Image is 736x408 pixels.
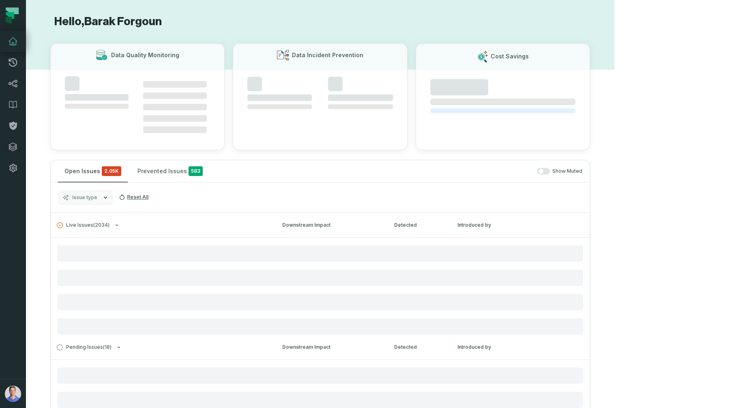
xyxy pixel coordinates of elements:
button: Cost Savings [416,43,590,150]
button: Data Incident Prevention [233,43,407,150]
div: Downstream Impact [282,344,380,351]
button: Live Issues(2034) [57,222,268,228]
div: Live Issues(2034) [51,237,590,335]
button: Data Quality Monitoring [50,43,225,150]
h1: Hello, Barak Forgoun [50,15,590,29]
button: Reset All [116,191,152,204]
span: critical issues and errors combined [102,166,121,176]
div: Detected [394,221,443,229]
div: Detected [394,344,443,351]
button: Issue type [59,191,112,204]
span: 583 [189,166,203,176]
div: Downstream Impact [282,221,380,229]
span: Pending Issues ( 18 ) [57,344,112,350]
h3: Cost Savings [491,52,529,60]
h3: Data Incident Prevention [292,51,363,59]
div: Introduced by [457,221,584,229]
span: Issue type [72,194,97,201]
button: Open Issues [58,160,128,182]
div: Show Muted [212,168,582,175]
button: Prevented Issues [131,160,209,182]
div: Introduced by [457,344,584,351]
button: Pending Issues(18) [57,344,268,350]
h3: Data Quality Monitoring [111,51,179,59]
span: Live Issues ( 2034 ) [57,222,109,228]
img: avatar of Barak Forgoun [5,386,21,402]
